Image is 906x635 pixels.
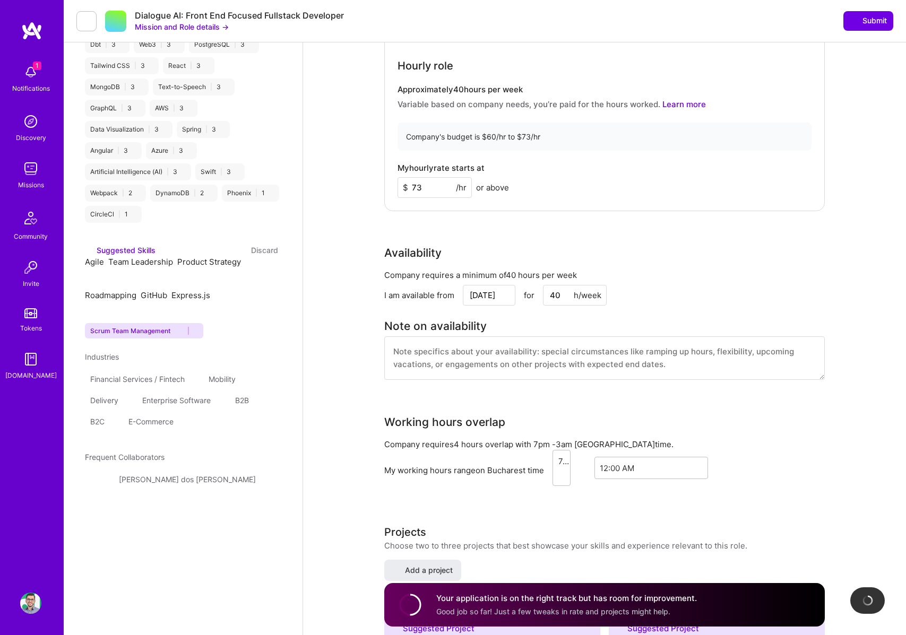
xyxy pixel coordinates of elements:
[85,142,142,159] div: Angular 3
[190,62,192,70] span: |
[133,212,136,216] i: icon Close
[180,268,188,276] i: Accept
[20,257,41,278] img: Invite
[20,62,41,83] img: bell
[122,189,124,197] span: |
[862,595,873,606] img: loading
[20,349,41,370] img: guide book
[175,301,183,309] i: Accept
[20,158,41,179] img: teamwork
[177,327,185,335] i: Accept
[111,268,119,276] i: Accept
[146,142,197,159] div: Azure 3
[167,168,169,176] span: |
[384,414,505,430] div: Working hours overlap
[18,593,44,614] a: User Avatar
[215,398,220,403] i: icon Close
[398,59,453,72] h4: Hourly role
[85,257,104,267] span: Agile
[123,398,127,403] i: icon Close
[160,40,162,49] span: |
[85,469,281,490] a: [PERSON_NAME] dos [PERSON_NAME]
[398,85,812,94] h4: Approximately 40 hours per week
[144,301,152,309] i: Accept
[695,465,701,471] i: icon Chevron
[398,43,405,51] i: icon Clock
[850,15,887,26] span: Submit
[85,290,136,300] span: Roadmapping
[150,185,218,202] div: DynamoDB 2
[248,244,281,256] button: Discard
[18,179,44,190] div: Missions
[111,277,119,285] i: Reject
[391,624,399,632] i: icon SuggestedTeams
[141,290,167,300] span: GitHub
[173,104,175,112] span: |
[210,83,212,91] span: |
[20,111,41,132] img: discovery
[133,149,136,152] i: icon Close
[177,121,230,138] div: Spring 3
[194,189,196,197] span: |
[398,163,485,173] h4: My hourly rate starts at
[85,185,146,202] div: Webpack 2
[134,36,185,53] div: Web3 3
[144,310,152,318] i: Reject
[192,327,200,335] i: Reject
[16,132,46,143] div: Discovery
[172,146,175,155] span: |
[18,205,44,231] img: Community
[124,83,126,91] span: |
[205,125,208,134] span: |
[226,85,229,89] i: icon Close
[163,127,167,131] i: icon Close
[120,42,124,46] i: icon Close
[222,185,279,202] div: Phoenix 1
[255,189,257,197] span: |
[85,392,133,409] div: Delivery
[85,453,165,462] span: Frequent Collaborators
[180,277,188,285] i: Reject
[23,278,39,289] div: Invite
[557,476,563,481] i: icon Chevron
[220,168,222,176] span: |
[843,11,893,30] button: Submit
[579,465,586,473] i: icon HorizontalInLineDivider
[21,21,42,40] img: logo
[85,352,119,361] span: Industries
[558,456,571,467] div: 7:00 AM
[662,99,706,109] a: Learn more
[137,392,225,409] div: Enterprise Software
[85,36,130,53] div: Dbt 3
[85,246,92,254] i: icon SuggestedTeams
[403,182,408,193] span: $
[600,463,634,474] div: 12:00 AM
[163,57,214,74] div: React 3
[137,191,141,195] i: icon Close
[476,182,509,193] span: or above
[384,269,825,281] div: Company requires a minimum of 40 hours per week
[171,290,210,300] span: Express.js
[384,540,747,551] div: Choose two to three projects that best showcase your skills and experience relevant to this role.
[195,163,245,180] div: Swift 3
[135,10,344,21] div: Dialogue AI: Front End Focused Fullstack Developer
[119,474,256,485] div: [PERSON_NAME] dos [PERSON_NAME]
[135,21,229,32] button: Mission and Role details →
[123,413,188,430] div: E-Commerce
[85,413,119,430] div: B2C
[398,177,509,198] div: To add a monthly rate, update availability to 40h/week
[398,99,812,110] p: Variable based on company needs, you’re paid for the hours worked.
[117,146,119,155] span: |
[270,191,273,195] i: icon Close
[384,465,544,476] div: My working hours range on Bucharest time
[82,17,91,25] i: icon LeftArrowDark
[436,607,670,616] span: Good job so far! Just a few tweaks in rate and projects might help.
[249,42,253,46] i: icon Close
[88,277,96,285] i: Reject
[234,40,236,49] span: |
[136,106,140,110] i: icon Close
[85,245,156,256] div: Suggested Skills
[236,170,239,173] i: icon Close
[118,210,120,219] span: |
[85,206,142,223] div: CircleCl 1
